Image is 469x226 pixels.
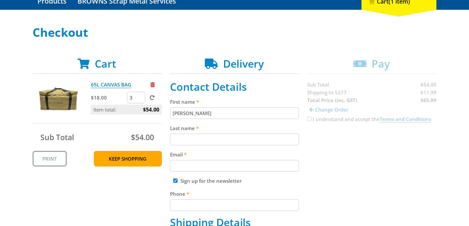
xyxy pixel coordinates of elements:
[170,107,299,119] input: Please enter your first name.
[170,98,299,106] label: First name
[33,26,436,39] h1: Checkout
[39,81,78,120] img: 65L CANVAS BAG
[40,132,74,142] span: Sub Total
[170,160,299,172] input: Please enter your email address.
[91,81,131,88] a: 65L CANVAS BAG
[91,94,126,101] p: $18.00
[150,81,155,88] a: Remove from cart
[94,151,162,166] a: Keep Shopping
[33,151,67,166] a: Print
[180,178,242,184] label: Sign up for the newsletter
[170,199,299,211] input: Please enter your telephone number.
[170,124,299,132] label: Last name
[170,134,299,145] input: Please enter your last name.
[170,190,299,198] label: Phone
[91,105,162,114] p: Item total:
[170,81,299,93] h2: Contact Details
[223,57,264,71] span: Delivery
[170,151,299,158] label: Email
[131,132,154,142] span: $54.00
[143,105,159,114] span: $54.00
[95,57,116,71] span: Cart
